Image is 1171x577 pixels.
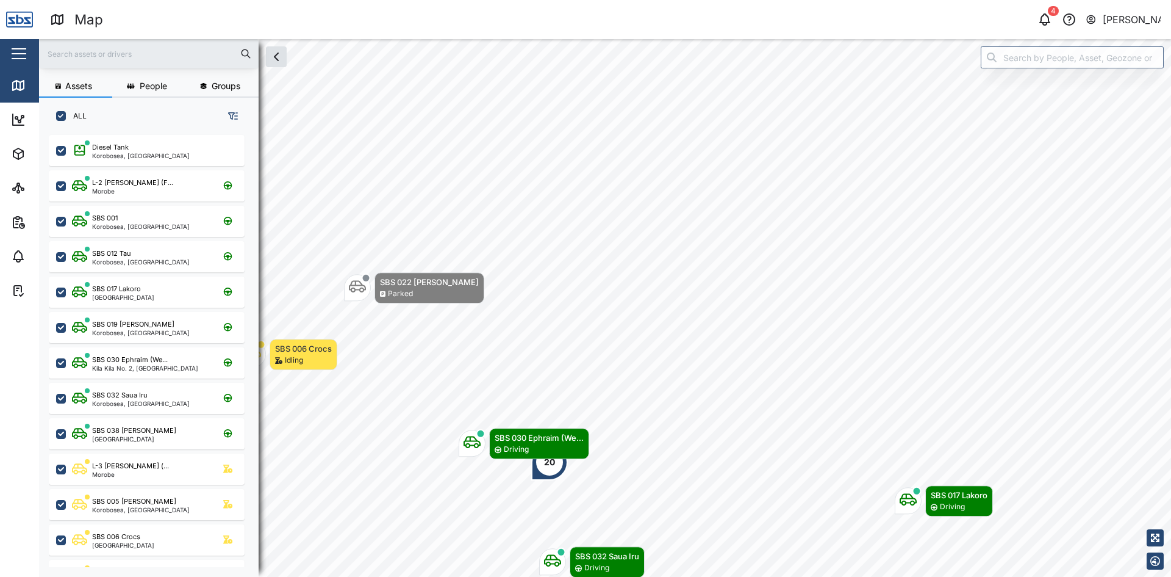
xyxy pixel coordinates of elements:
[32,216,73,229] div: Reports
[1103,12,1161,27] div: [PERSON_NAME]
[92,284,141,294] div: SBS 017 Lakoro
[32,181,61,195] div: Sites
[32,147,70,161] div: Assets
[92,223,190,230] div: Korobosea, [GEOGRAPHIC_DATA]
[92,294,154,300] div: [GEOGRAPHIC_DATA]
[895,485,993,517] div: Map marker
[92,401,190,407] div: Korobosea, [GEOGRAPHIC_DATA]
[92,319,174,330] div: SBS 019 [PERSON_NAME]
[92,249,131,259] div: SBS 012 Tau
[92,213,118,223] div: SBS 001
[531,444,568,481] div: Map marker
[92,542,154,548] div: [GEOGRAPHIC_DATA]
[388,288,413,300] div: Parked
[940,501,965,513] div: Driving
[6,6,33,33] img: Main Logo
[92,436,176,442] div: [GEOGRAPHIC_DATA]
[495,432,584,444] div: SBS 030 Ephraim (We...
[74,9,103,31] div: Map
[212,82,240,90] span: Groups
[92,365,198,371] div: Kila Kila No. 2, [GEOGRAPHIC_DATA]
[92,142,129,153] div: Diesel Tank
[32,250,70,263] div: Alarms
[92,188,173,194] div: Morobe
[239,339,337,370] div: Map marker
[380,276,479,288] div: SBS 022 [PERSON_NAME]
[584,562,609,574] div: Driving
[92,355,168,365] div: SBS 030 Ephraim (We...
[92,532,140,542] div: SBS 006 Crocs
[981,46,1164,68] input: Search by People, Asset, Geozone or Place
[32,79,59,92] div: Map
[92,259,190,265] div: Korobosea, [GEOGRAPHIC_DATA]
[92,461,169,471] div: L-3 [PERSON_NAME] (...
[1048,6,1059,16] div: 4
[66,111,87,121] label: ALL
[544,455,555,469] div: 20
[140,82,167,90] span: People
[46,45,251,63] input: Search assets or drivers
[92,496,176,507] div: SBS 005 [PERSON_NAME]
[39,39,1171,577] canvas: Map
[32,284,65,297] div: Tasks
[49,131,258,567] div: grid
[931,489,987,501] div: SBS 017 Lakoro
[92,471,169,477] div: Morobe
[92,178,173,188] div: L-2 [PERSON_NAME] (F...
[504,444,529,455] div: Driving
[344,272,484,303] div: Map marker
[92,426,176,436] div: SBS 038 [PERSON_NAME]
[575,550,639,562] div: SBS 032 Saua Iru
[285,355,303,366] div: Idling
[32,113,87,126] div: Dashboard
[92,153,190,159] div: Korobosea, [GEOGRAPHIC_DATA]
[459,428,589,459] div: Map marker
[92,390,148,401] div: SBS 032 Saua Iru
[1085,11,1161,28] button: [PERSON_NAME]
[92,330,190,336] div: Korobosea, [GEOGRAPHIC_DATA]
[275,343,332,355] div: SBS 006 Crocs
[65,82,92,90] span: Assets
[92,507,190,513] div: Korobosea, [GEOGRAPHIC_DATA]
